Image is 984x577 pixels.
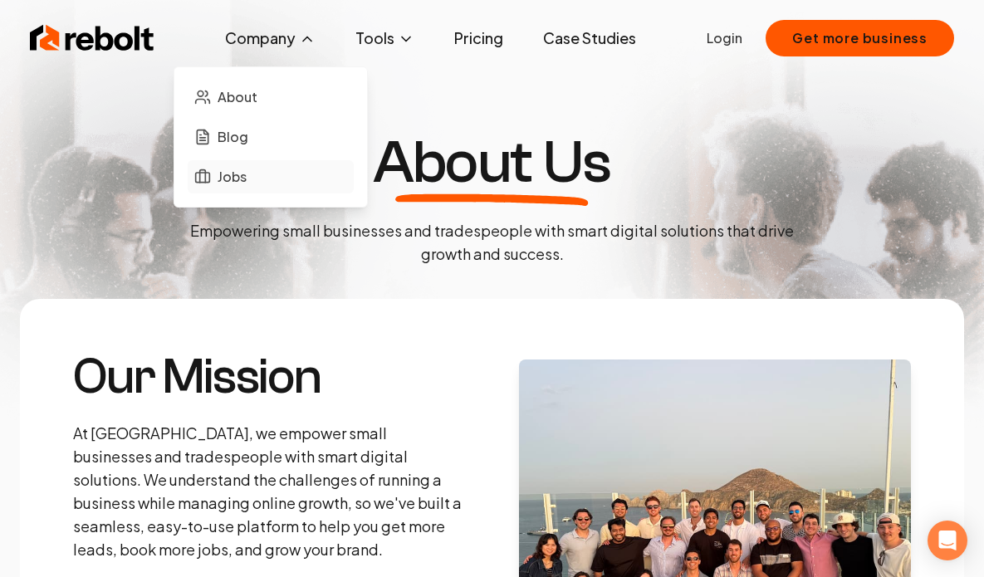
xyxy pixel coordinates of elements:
div: Open Intercom Messenger [928,521,967,560]
button: Get more business [766,20,954,56]
button: Company [212,22,329,55]
a: Jobs [188,160,354,193]
a: Pricing [441,22,516,55]
p: Empowering small businesses and tradespeople with smart digital solutions that drive growth and s... [177,219,808,266]
img: Rebolt Logo [30,22,154,55]
a: About [188,81,354,114]
a: Blog [188,120,354,154]
span: Jobs [218,167,247,187]
h3: Our Mission [73,352,466,402]
button: Tools [342,22,428,55]
span: About [218,87,257,107]
a: Login [707,28,742,48]
h1: About Us [373,133,610,193]
a: Case Studies [530,22,649,55]
span: Blog [218,127,248,147]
